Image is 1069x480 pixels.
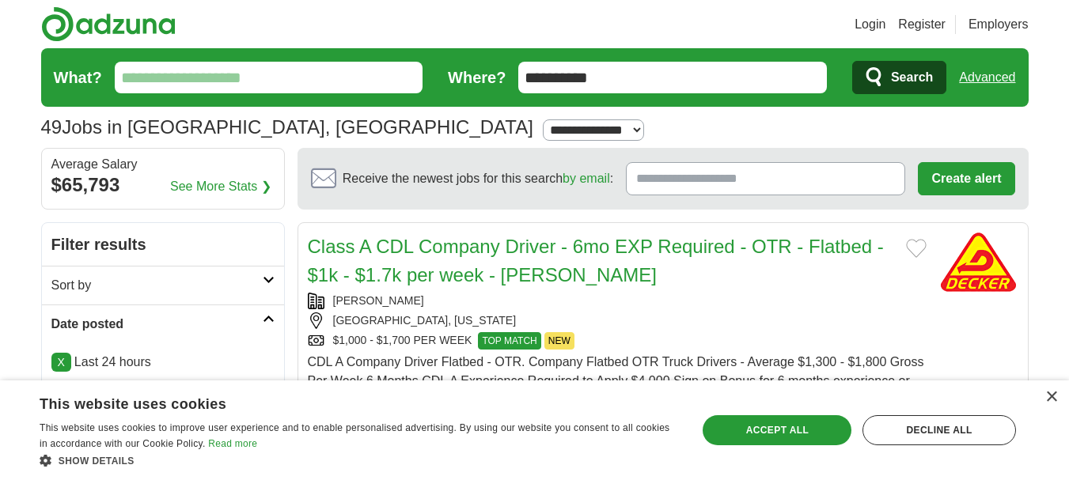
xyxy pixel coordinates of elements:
a: Class A CDL Company Driver - 6mo EXP Required - OTR - Flatbed - $1k - $1.7k per week - [PERSON_NAME] [308,236,884,285]
span: Search [891,62,933,93]
div: Average Salary [51,158,275,171]
span: This website uses cookies to improve user experience and to enable personalised advertising. By u... [40,422,669,449]
img: Decker logo [939,232,1018,292]
span: Show details [59,455,135,467]
div: Close [1045,391,1057,403]
label: What? [54,66,102,89]
div: This website uses cookies [40,390,639,414]
span: NEW [544,332,574,350]
span: CDL A Company Driver Flatbed - OTR. Company Flatbed OTR Truck Drivers - Average $1,300 - $1,800 G... [308,355,924,406]
a: See More Stats ❯ [170,177,271,196]
span: 49 [41,113,63,142]
a: X [51,353,71,372]
a: Date posted [42,304,284,343]
h2: Date posted [51,315,263,334]
div: Accept all [703,415,851,445]
div: $1,000 - $1,700 PER WEEK [308,332,927,350]
h2: Sort by [51,276,263,295]
label: Where? [448,66,506,89]
a: Register [898,15,946,34]
button: Search [852,61,946,94]
div: Show details [40,452,678,468]
div: $65,793 [51,171,275,199]
a: Sort by [42,266,284,304]
img: Adzuna logo [41,6,176,42]
div: Decline all [862,415,1016,445]
button: Add to favorite jobs [906,239,927,258]
a: by email [563,172,610,185]
span: Receive the newest jobs for this search : [343,169,613,188]
p: Last 24 hours [51,353,275,372]
h1: Jobs in [GEOGRAPHIC_DATA], [GEOGRAPHIC_DATA] [41,116,533,138]
span: TOP MATCH [478,332,540,350]
div: [GEOGRAPHIC_DATA], [US_STATE] [308,312,927,329]
a: Read more, opens a new window [208,438,257,449]
a: Login [855,15,885,34]
button: Create alert [918,162,1014,195]
h2: Filter results [42,223,284,266]
a: [PERSON_NAME] [333,294,424,307]
a: Employers [969,15,1029,34]
a: Advanced [959,62,1015,93]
